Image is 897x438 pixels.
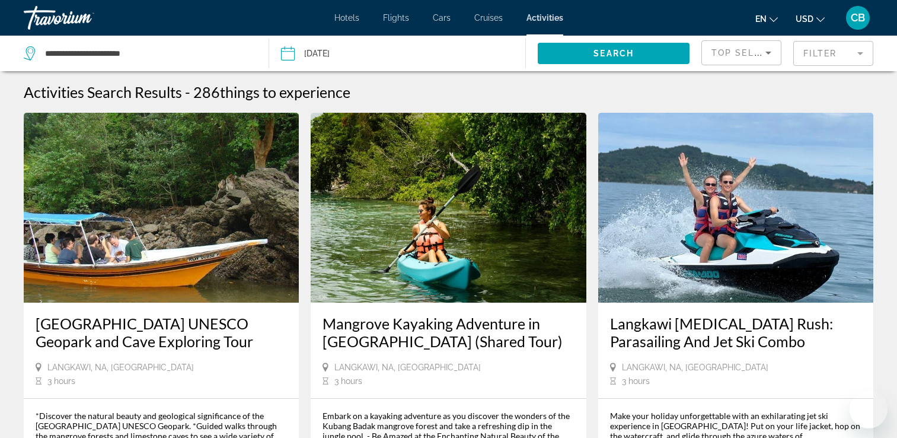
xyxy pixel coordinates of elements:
mat-select: Sort by [711,46,771,60]
span: en [755,14,767,24]
button: User Menu [842,5,873,30]
a: Langkawi [MEDICAL_DATA] Rush: Parasailing And Jet Ski Combo [610,315,861,350]
button: Date: Jan 9, 2026 [281,36,526,71]
a: Hotels [334,13,359,23]
img: f0.jpg [598,113,873,303]
span: Search [593,49,634,58]
a: Travorium [24,2,142,33]
span: - [185,83,190,101]
span: CB [851,12,865,24]
iframe: Button to launch messaging window [850,391,888,429]
span: Langkawi, NA, [GEOGRAPHIC_DATA] [334,363,481,372]
span: things to experience [220,83,350,101]
img: e3.jpg [311,113,586,303]
img: fa.jpg [24,113,299,303]
a: Activities [526,13,563,23]
a: [GEOGRAPHIC_DATA] UNESCO Geopark and Cave Exploring Tour [36,315,287,350]
span: USD [796,14,813,24]
span: 3 hours [622,376,650,386]
button: Change currency [796,10,825,27]
button: Filter [793,40,873,66]
a: Cruises [474,13,503,23]
h1: Activities Search Results [24,83,182,101]
button: Change language [755,10,778,27]
a: Flights [383,13,409,23]
a: Cars [433,13,451,23]
span: Top Sellers [711,48,779,58]
span: 3 hours [47,376,75,386]
h2: 286 [193,83,350,101]
span: 3 hours [334,376,362,386]
button: Search [538,43,689,64]
a: Mangrove Kayaking Adventure in [GEOGRAPHIC_DATA] (Shared Tour) [323,315,574,350]
span: Langkawi, NA, [GEOGRAPHIC_DATA] [622,363,768,372]
span: Langkawi, NA, [GEOGRAPHIC_DATA] [47,363,194,372]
